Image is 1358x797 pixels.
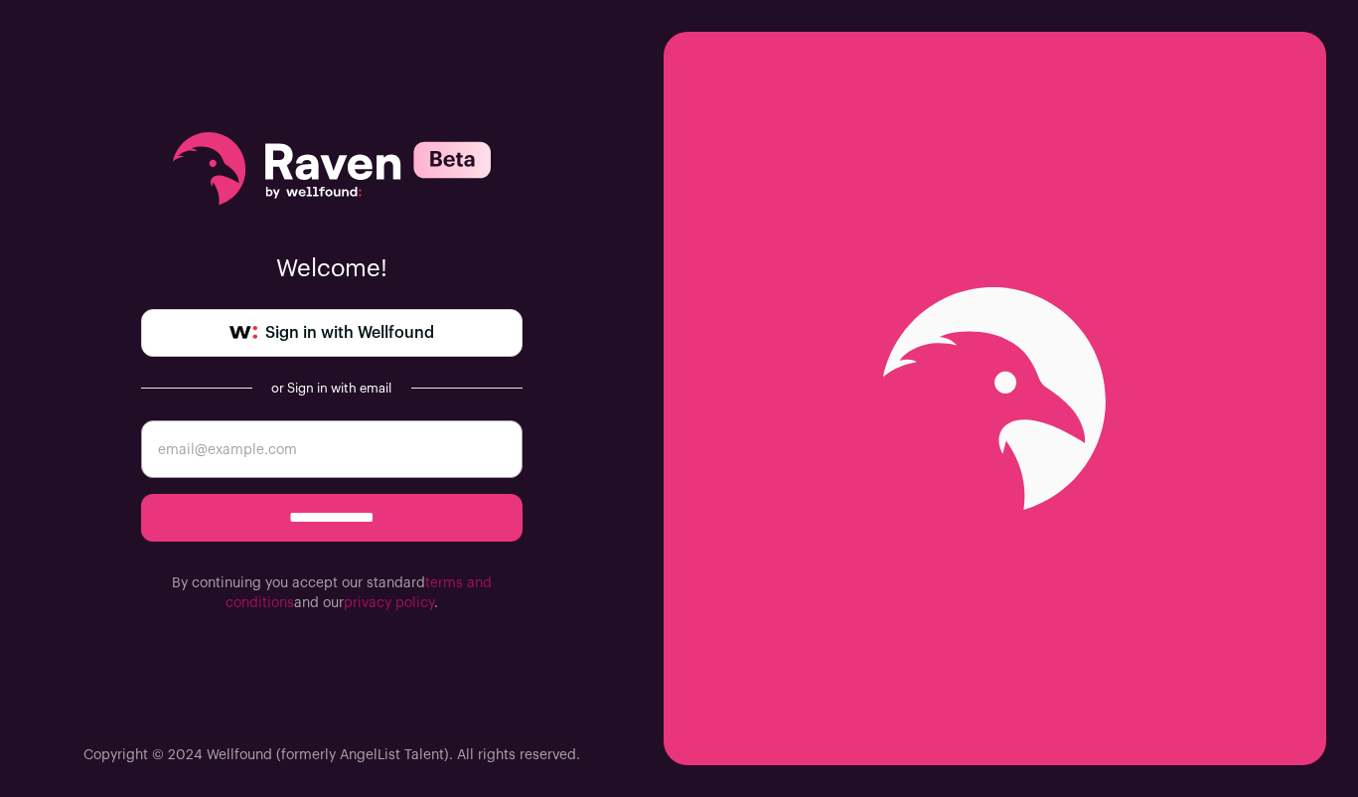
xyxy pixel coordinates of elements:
[141,253,523,285] p: Welcome!
[344,596,434,610] a: privacy policy
[265,321,434,345] span: Sign in with Wellfound
[83,745,580,765] p: Copyright © 2024 Wellfound (formerly AngelList Talent). All rights reserved.
[229,326,257,340] img: wellfound-symbol-flush-black-fb3c872781a75f747ccb3a119075da62bfe97bd399995f84a933054e44a575c4.png
[141,309,523,357] a: Sign in with Wellfound
[226,576,492,610] a: terms and conditions
[141,573,523,613] p: By continuing you accept our standard and our .
[268,381,395,397] div: or Sign in with email
[141,420,523,478] input: email@example.com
